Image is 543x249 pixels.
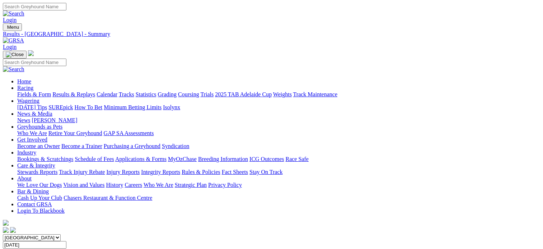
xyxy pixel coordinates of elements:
a: Care & Integrity [17,162,55,169]
a: Integrity Reports [141,169,180,175]
div: Racing [17,91,540,98]
a: ICG Outcomes [249,156,284,162]
button: Toggle navigation [3,51,27,59]
a: Breeding Information [198,156,248,162]
img: twitter.svg [10,227,16,233]
a: Stay On Track [249,169,282,175]
a: Login [3,17,17,23]
button: Toggle navigation [3,23,22,31]
a: Fact Sheets [222,169,248,175]
img: Search [3,10,24,17]
a: Grading [158,91,177,97]
a: Calendar [97,91,117,97]
a: Greyhounds as Pets [17,124,62,130]
a: Become an Owner [17,143,60,149]
a: MyOzChase [168,156,197,162]
a: How To Bet [75,104,103,110]
input: Search [3,59,66,66]
span: Menu [7,24,19,30]
div: News & Media [17,117,540,124]
a: [DATE] Tips [17,104,47,110]
input: Search [3,3,66,10]
a: Schedule of Fees [75,156,114,162]
div: Wagering [17,104,540,111]
a: Bookings & Scratchings [17,156,73,162]
a: Coursing [178,91,199,97]
a: Applications & Forms [115,156,167,162]
a: News [17,117,30,123]
a: Racing [17,85,33,91]
a: Purchasing a Greyhound [104,143,160,149]
a: Login To Blackbook [17,208,65,214]
a: Weights [273,91,292,97]
a: Statistics [136,91,156,97]
div: Care & Integrity [17,169,540,175]
img: GRSA [3,37,24,44]
a: Get Involved [17,137,47,143]
a: Results & Replays [52,91,95,97]
div: Greyhounds as Pets [17,130,540,137]
a: About [17,175,32,181]
div: Industry [17,156,540,162]
a: We Love Our Dogs [17,182,62,188]
a: Fields & Form [17,91,51,97]
a: News & Media [17,111,52,117]
a: Login [3,44,17,50]
a: Minimum Betting Limits [104,104,162,110]
img: facebook.svg [3,227,9,233]
img: logo-grsa-white.png [28,50,34,56]
a: Vision and Values [63,182,104,188]
img: logo-grsa-white.png [3,220,9,226]
a: Home [17,78,31,84]
a: Track Maintenance [293,91,337,97]
a: Rules & Policies [182,169,220,175]
a: [PERSON_NAME] [32,117,77,123]
a: History [106,182,123,188]
img: Search [3,66,24,73]
a: Trials [200,91,214,97]
a: Who We Are [144,182,173,188]
a: Bar & Dining [17,188,49,194]
a: Privacy Policy [208,182,242,188]
a: Results - [GEOGRAPHIC_DATA] - Summary [3,31,540,37]
a: Tracks [119,91,134,97]
a: Isolynx [163,104,180,110]
input: Select date [3,241,66,249]
a: Syndication [162,143,189,149]
a: 2025 TAB Adelaide Cup [215,91,272,97]
a: Stewards Reports [17,169,57,175]
a: Strategic Plan [175,182,207,188]
a: Track Injury Rebate [59,169,105,175]
a: SUREpick [48,104,73,110]
a: Retire Your Greyhound [48,130,102,136]
a: Contact GRSA [17,201,52,207]
div: Bar & Dining [17,195,540,201]
a: Become a Trainer [61,143,102,149]
div: About [17,182,540,188]
a: GAP SA Assessments [104,130,154,136]
a: Cash Up Your Club [17,195,62,201]
a: Chasers Restaurant & Function Centre [64,195,152,201]
img: Close [6,52,24,57]
a: Injury Reports [106,169,140,175]
a: Wagering [17,98,39,104]
a: Careers [125,182,142,188]
a: Industry [17,149,36,156]
a: Who We Are [17,130,47,136]
div: Get Involved [17,143,540,149]
a: Race Safe [285,156,308,162]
